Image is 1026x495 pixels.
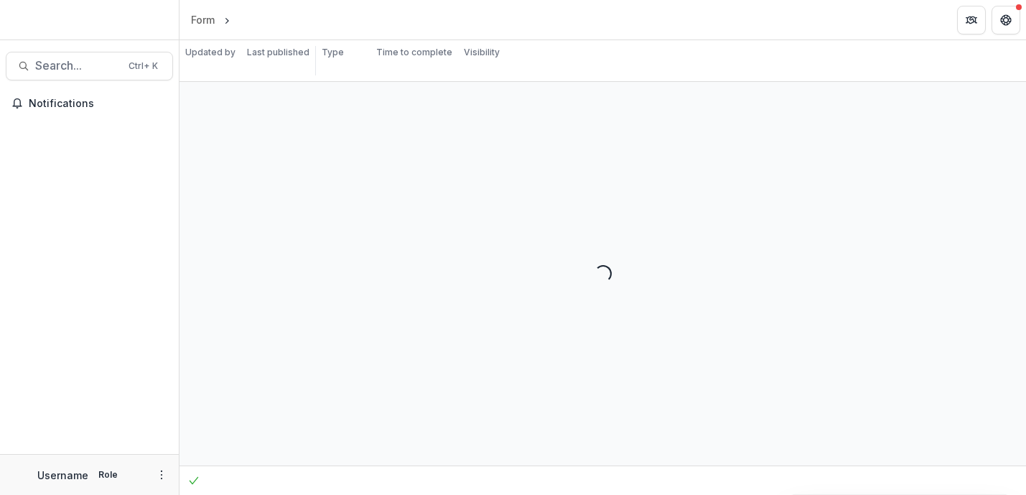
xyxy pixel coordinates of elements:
span: Search... [35,59,120,73]
p: Last published [247,46,309,59]
p: Username [37,468,88,483]
p: Time to complete [376,46,452,59]
button: Search... [6,52,173,80]
p: Role [94,468,122,481]
p: Visibility [464,46,500,59]
p: Updated by [185,46,235,59]
a: Form [185,9,220,30]
div: Ctrl + K [126,58,161,74]
nav: breadcrumb [185,9,294,30]
p: Type [322,46,344,59]
button: Get Help [992,6,1020,34]
button: Notifications [6,92,173,115]
button: Partners [957,6,986,34]
div: Form [191,12,215,27]
button: More [153,466,170,484]
span: Notifications [29,98,167,110]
